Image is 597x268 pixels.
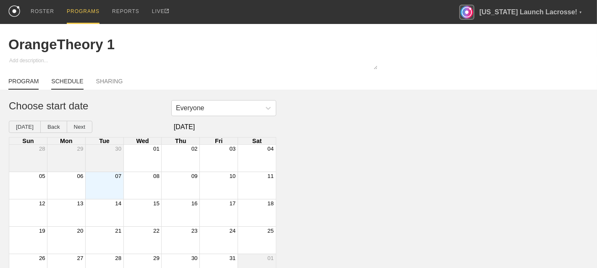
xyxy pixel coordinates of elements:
button: 04 [267,146,274,152]
button: 13 [77,200,84,207]
button: 26 [39,255,45,261]
button: 14 [115,200,121,207]
button: 12 [39,200,45,207]
a: SCHEDULE [51,78,83,90]
a: PROGRAM [8,78,39,90]
button: 01 [267,255,274,261]
button: 17 [229,200,236,207]
h1: Choose start date [9,100,267,112]
div: Everyone [176,104,204,112]
button: 25 [267,228,274,234]
a: SHARING [96,78,123,89]
button: 30 [191,255,198,261]
button: 16 [191,200,198,207]
span: Sun [22,138,34,144]
button: 10 [229,173,236,179]
button: Back [40,121,67,133]
button: 02 [191,146,198,152]
button: 23 [191,228,198,234]
button: 15 [153,200,160,207]
button: 31 [229,255,236,261]
span: Wed [136,138,149,144]
span: Tue [99,138,110,144]
button: Next [67,121,92,133]
button: 28 [115,255,121,261]
button: 19 [39,228,45,234]
img: logo [8,5,20,17]
button: 29 [153,255,160,261]
iframe: Chat Widget [555,228,597,268]
button: 06 [77,173,84,179]
div: ▼ [579,9,582,16]
img: Florida Launch Lacrosse! [459,5,474,20]
button: 07 [115,173,121,179]
button: 22 [153,228,160,234]
button: 18 [267,200,274,207]
span: Mon [60,138,73,144]
button: 05 [39,173,45,179]
button: 20 [77,228,84,234]
button: 24 [229,228,236,234]
button: 09 [191,173,198,179]
button: 08 [153,173,160,179]
button: 11 [267,173,274,179]
button: 01 [153,146,160,152]
span: Sat [252,138,262,144]
span: Fri [215,138,223,144]
button: 30 [115,146,121,152]
button: 28 [39,146,45,152]
button: [DATE] [9,121,41,133]
span: [DATE] [92,123,276,131]
span: Thu [175,138,186,144]
button: 21 [115,228,121,234]
button: 27 [77,255,84,261]
button: 03 [229,146,236,152]
button: 29 [77,146,84,152]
